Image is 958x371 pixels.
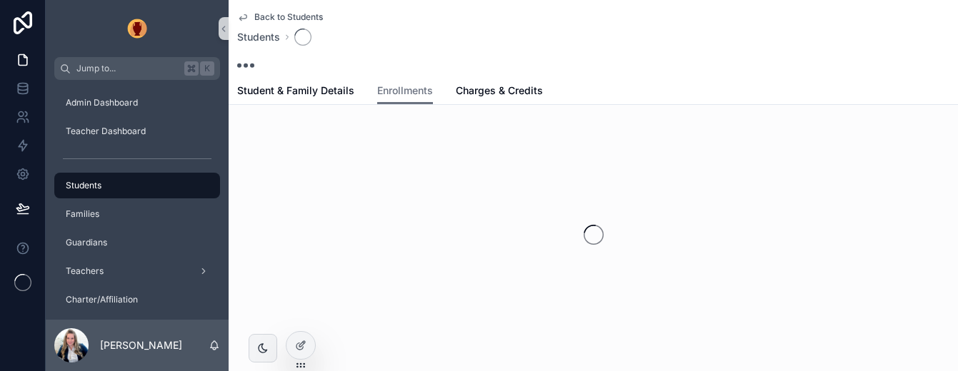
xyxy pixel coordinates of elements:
a: Admin Dashboard [54,90,220,116]
span: Students [66,180,101,191]
a: Guardians [54,230,220,255]
span: Jump to... [76,63,179,74]
a: Enrollments [377,78,433,105]
img: App logo [126,17,149,40]
div: scrollable content [46,80,229,320]
a: Teacher Dashboard [54,118,220,144]
span: Charges & Credits [456,83,543,98]
button: Jump to...K [54,57,220,80]
a: Families [54,201,220,227]
a: Charter/Affiliation [54,287,220,312]
p: [PERSON_NAME] [100,338,182,352]
span: Guardians [66,237,107,248]
a: Students [54,173,220,198]
span: Admin Dashboard [66,97,138,108]
a: Students [237,30,280,44]
span: K [201,63,213,74]
span: Charter/Affiliation [66,294,138,305]
a: Charges & Credits [456,78,543,106]
a: Back to Students [237,11,323,23]
span: Families [66,208,99,220]
span: Student & Family Details [237,83,354,98]
span: Teachers [66,265,104,277]
a: Student & Family Details [237,78,354,106]
a: Teachers [54,258,220,284]
span: Back to Students [254,11,323,23]
span: Teacher Dashboard [66,126,146,137]
span: Enrollments [377,83,433,98]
